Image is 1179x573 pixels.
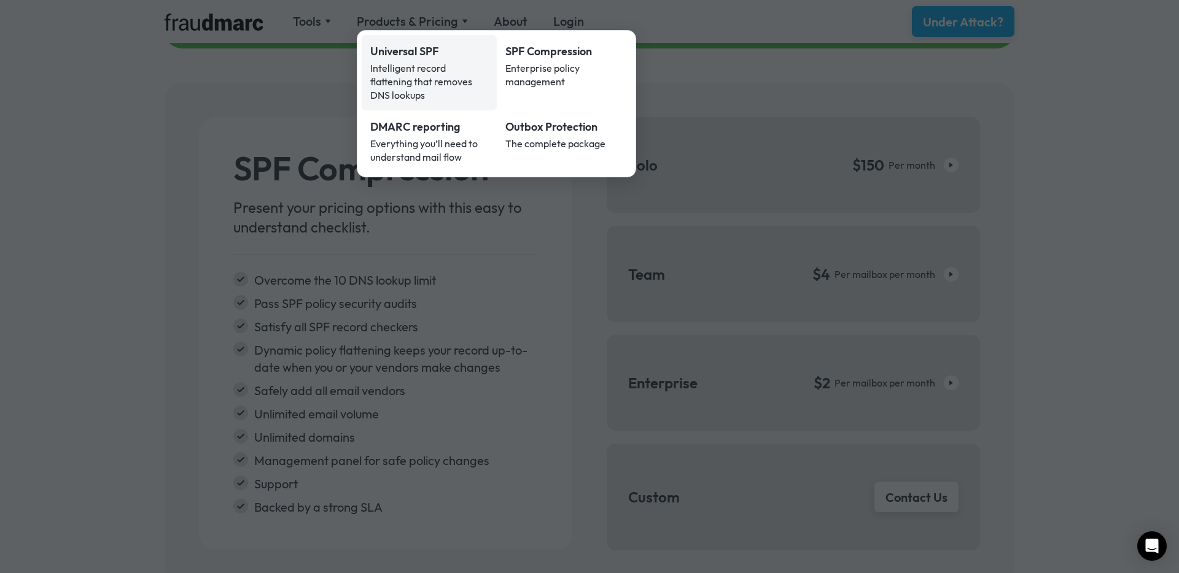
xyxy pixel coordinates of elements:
div: Enterprise policy management [505,61,623,88]
nav: Products & Pricing [357,30,636,177]
div: Everything you’ll need to understand mail flow [370,137,488,164]
div: SPF Compression [505,44,623,60]
div: DMARC reporting [370,119,488,135]
div: Intelligent record flattening that removes DNS lookups [370,61,488,102]
a: DMARC reportingEverything you’ll need to understand mail flow [362,110,497,172]
a: Universal SPFIntelligent record flattening that removes DNS lookups [362,35,497,110]
a: Outbox ProtectionThe complete package [497,110,632,172]
div: Outbox Protection [505,119,623,135]
a: SPF CompressionEnterprise policy management [497,35,632,110]
div: Open Intercom Messenger [1137,531,1167,561]
div: The complete package [505,137,623,150]
div: Universal SPF [370,44,488,60]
